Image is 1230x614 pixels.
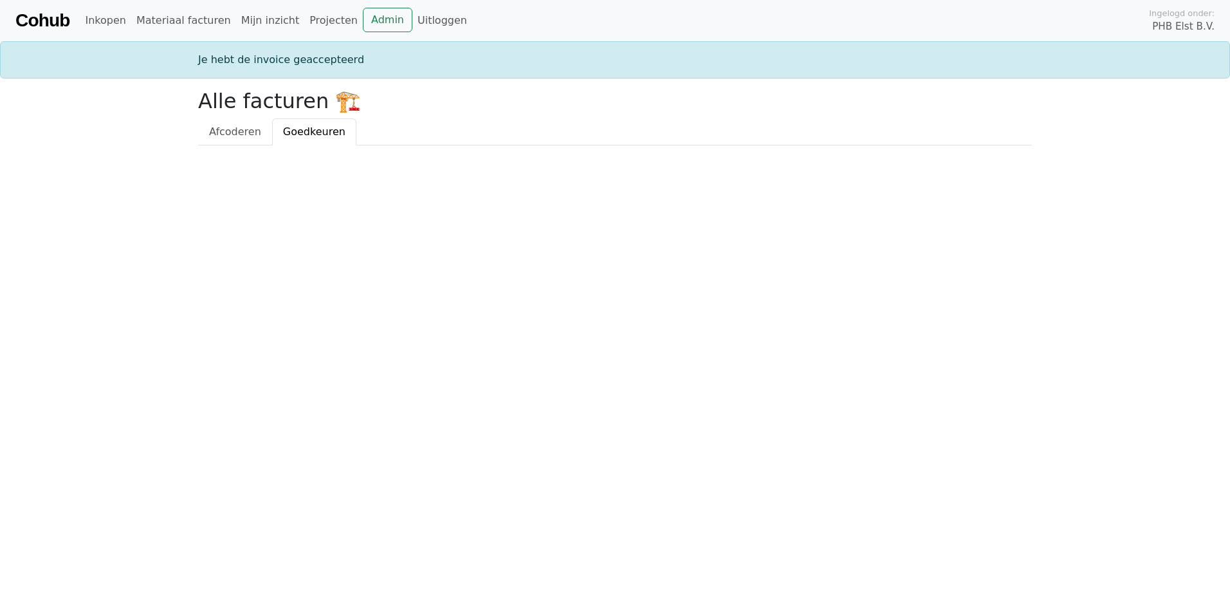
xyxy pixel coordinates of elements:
[304,8,363,33] a: Projecten
[80,8,131,33] a: Inkopen
[198,89,1032,113] h2: Alle facturen 🏗️
[209,126,261,138] span: Afcoderen
[131,8,236,33] a: Materiaal facturen
[15,5,69,36] a: Cohub
[190,52,1040,68] div: Je hebt de invoice geaccepteerd
[1152,19,1215,34] span: PHB Elst B.V.
[198,118,272,145] a: Afcoderen
[283,126,345,138] span: Goedkeuren
[272,118,356,145] a: Goedkeuren
[412,8,472,33] a: Uitloggen
[1149,7,1215,19] span: Ingelogd onder:
[236,8,305,33] a: Mijn inzicht
[363,8,412,32] a: Admin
